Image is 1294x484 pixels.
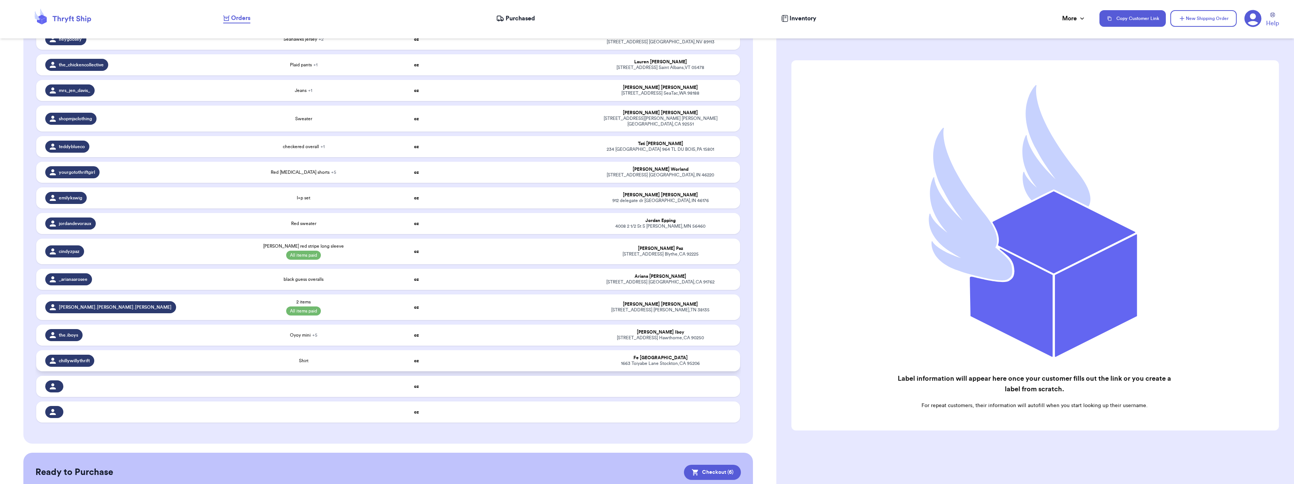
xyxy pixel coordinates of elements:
[59,87,90,93] span: mrs_jen_davis_
[59,195,82,201] span: emilykswig
[590,279,731,285] div: [STREET_ADDRESS] [GEOGRAPHIC_DATA] , CA 91762
[590,224,731,229] div: 4008 2 1/2 St S [PERSON_NAME] , MN 56460
[590,141,731,147] div: Tati [PERSON_NAME]
[590,307,731,313] div: [STREET_ADDRESS] [PERSON_NAME] , TN 38135
[313,63,317,67] span: + 1
[684,465,741,480] button: Checkout (6)
[590,172,731,178] div: [STREET_ADDRESS] [GEOGRAPHIC_DATA] , IN 46220
[35,466,113,478] h2: Ready to Purchase
[223,14,250,23] a: Orders
[414,88,419,93] strong: oz
[59,144,85,150] span: teddyblueco
[590,361,731,366] div: 1663 Toiyabe Lane Stockton , CA 95206
[284,276,323,282] span: black guess overalls
[414,116,419,121] strong: oz
[59,276,87,282] span: _arianaarosee
[414,144,419,149] strong: oz
[590,85,731,90] div: [PERSON_NAME] [PERSON_NAME]
[414,277,419,282] strong: oz
[590,90,731,96] div: [STREET_ADDRESS] SeaTac , WA 98188
[320,144,325,149] span: + 1
[1170,10,1237,27] button: New Shipping Order
[590,251,731,257] div: [STREET_ADDRESS] Blythe , CA 92225
[414,221,419,226] strong: oz
[59,221,91,227] span: jordandevoraux
[590,218,731,224] div: Jordan Epping
[283,144,325,150] span: checkered overall
[1099,10,1166,27] button: Copy Customer Link
[231,14,250,23] span: Orders
[892,373,1177,394] h2: Label information will appear here once your customer fills out the link or you create a label fr...
[297,195,310,201] span: I+p set
[284,36,323,42] span: Seahawks jersey
[414,305,419,309] strong: oz
[59,332,78,338] span: the.iboys
[59,116,92,122] span: shopmjsclothing
[414,170,419,175] strong: oz
[590,355,731,361] div: Fe [GEOGRAPHIC_DATA]
[590,302,731,307] div: [PERSON_NAME] [PERSON_NAME]
[590,167,731,172] div: [PERSON_NAME] Worland
[295,87,312,93] span: Jeans
[299,358,308,364] span: Shirt
[414,410,419,414] strong: oz
[59,358,90,364] span: chillywillythrift
[290,62,317,68] span: Plaid pants
[414,333,419,337] strong: oz
[1266,12,1279,28] a: Help
[331,170,336,175] span: + 5
[295,116,312,122] span: Sweater
[319,37,323,41] span: + 2
[590,192,731,198] div: [PERSON_NAME] [PERSON_NAME]
[271,169,336,175] span: Red [MEDICAL_DATA] shorts
[414,63,419,67] strong: oz
[59,36,82,42] span: heygoosey
[590,335,731,341] div: [STREET_ADDRESS] Hawthorne , CA 90250
[414,196,419,200] strong: oz
[590,329,731,335] div: [PERSON_NAME] Iboy
[590,198,731,204] div: 912 delegate dr [GEOGRAPHIC_DATA] , IN 46176
[59,248,80,254] span: cindyzpaz
[1266,19,1279,28] span: Help
[414,384,419,389] strong: oz
[290,332,317,338] span: Oyoy mini
[590,39,731,45] div: [STREET_ADDRESS] [GEOGRAPHIC_DATA] , NV 89113
[286,251,321,260] span: All items paid
[590,65,731,70] div: [STREET_ADDRESS] Saint Albans , VT 05478
[590,147,731,152] div: 234 [GEOGRAPHIC_DATA] 964 TL DU BOIS , PA 15801
[59,169,95,175] span: yourgotothriftgirl
[414,37,419,41] strong: oz
[414,358,419,363] strong: oz
[892,402,1177,409] p: For repeat customers, their information will autofill when you start looking up their username.
[1062,14,1086,23] div: More
[312,333,317,337] span: + 5
[590,110,731,116] div: [PERSON_NAME] [PERSON_NAME]
[286,306,321,316] span: All items paid
[263,243,344,249] span: [PERSON_NAME] red stripe long sleeve
[496,14,535,23] a: Purchased
[590,274,731,279] div: Ariana [PERSON_NAME]
[590,59,731,65] div: Lauren [PERSON_NAME]
[590,116,731,127] div: [STREET_ADDRESS][PERSON_NAME] [PERSON_NAME][GEOGRAPHIC_DATA] , CA 92551
[308,88,312,93] span: + 1
[506,14,535,23] span: Purchased
[790,14,816,23] span: Inventory
[296,299,311,305] span: 2 items
[59,304,172,310] span: [PERSON_NAME].[PERSON_NAME].[PERSON_NAME]
[781,14,816,23] a: Inventory
[291,221,316,227] span: Red sweater
[59,62,104,68] span: the_chickencollective
[590,246,731,251] div: [PERSON_NAME] Paz
[414,249,419,254] strong: oz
